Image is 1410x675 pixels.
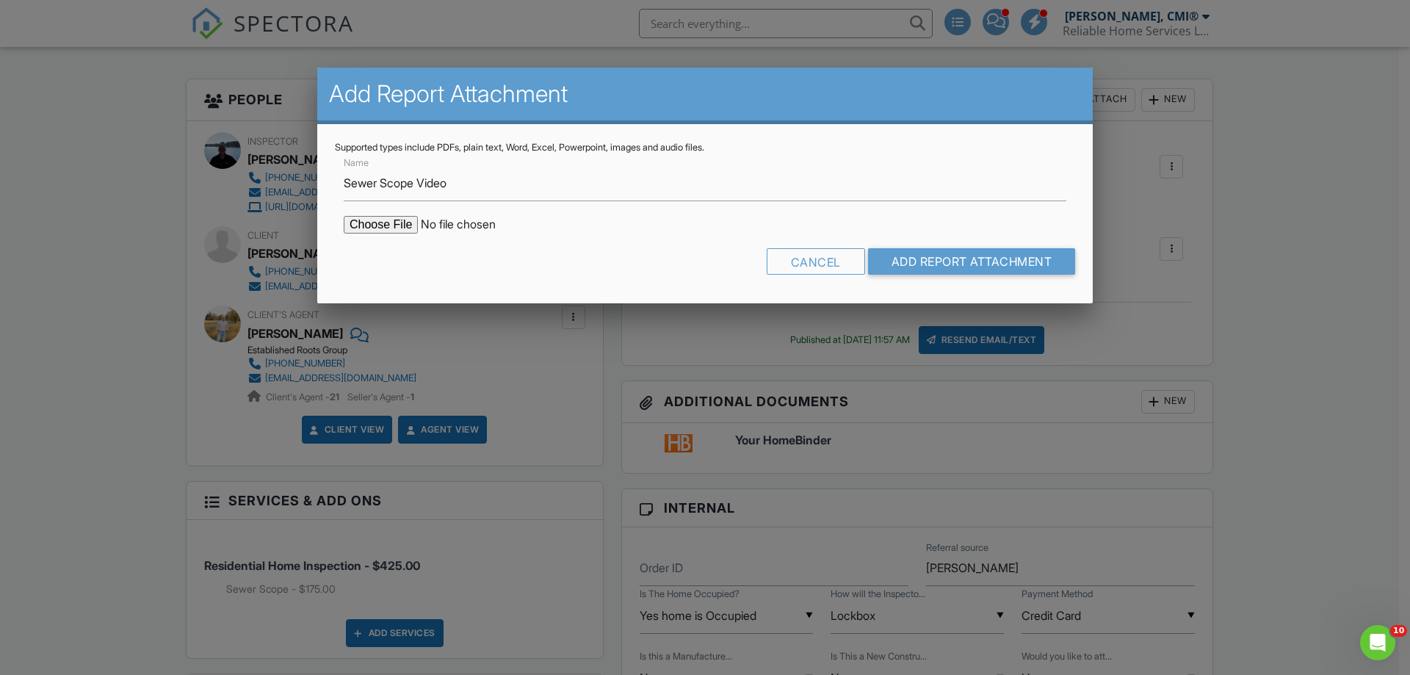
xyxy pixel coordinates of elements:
iframe: Intercom live chat [1360,625,1395,660]
span: 10 [1390,625,1407,637]
label: Name [344,156,369,170]
input: Add Report Attachment [868,248,1076,275]
div: Supported types include PDFs, plain text, Word, Excel, Powerpoint, images and audio files. [335,142,1075,154]
div: Cancel [767,248,865,275]
h2: Add Report Attachment [329,79,1081,109]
